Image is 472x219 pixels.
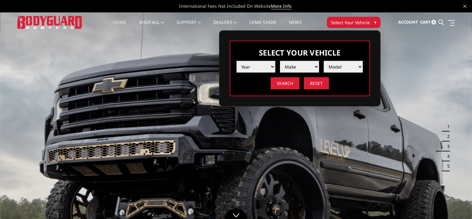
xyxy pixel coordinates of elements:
input: Search [271,77,299,89]
span: Cart [420,19,430,25]
span: 0 [431,20,436,25]
button: 3 of 5 [443,141,450,151]
a: Dealers [214,20,237,32]
button: 2 of 5 [443,132,450,141]
a: Cart 0 [420,14,436,31]
select: Please select the value from list. [236,61,276,73]
a: Click to Down [225,208,247,219]
a: Support [177,20,201,32]
a: Account [398,14,418,31]
a: Home [113,20,126,32]
button: Select Your Vehicle [327,17,380,28]
a: More Info [271,3,291,9]
a: News [289,20,301,32]
button: 4 of 5 [443,151,450,161]
button: 1 of 5 [443,122,450,132]
select: Please select the value from list. [280,61,319,73]
a: shop all [139,20,164,32]
a: SEMA Show [249,20,276,32]
h3: Select Your Vehicle [236,47,363,58]
span: Account [398,19,418,25]
span: Select Your Vehicle [331,19,370,26]
iframe: Chat Widget [441,189,472,219]
input: Reset [304,77,329,89]
button: 5 of 5 [443,161,450,171]
span: ▾ [374,19,376,25]
img: BODYGUARD BUMPERS [17,16,83,29]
